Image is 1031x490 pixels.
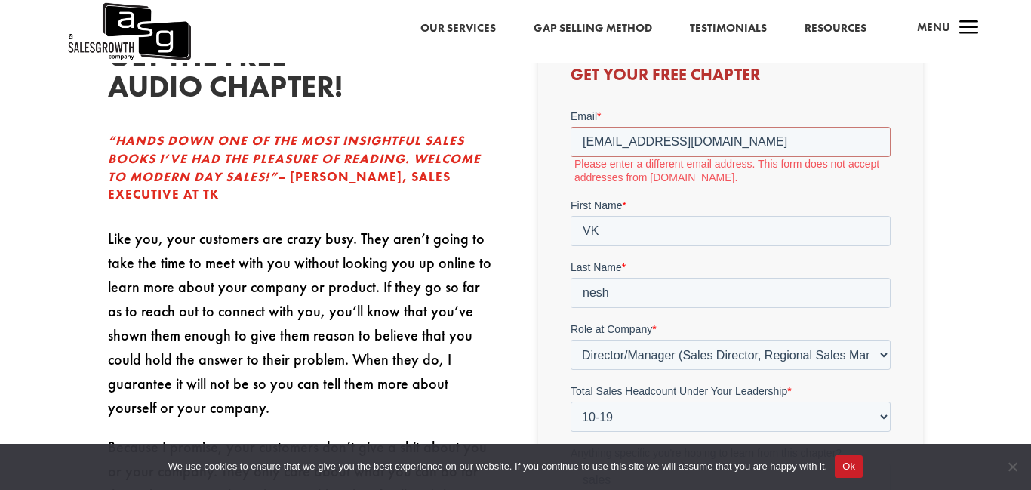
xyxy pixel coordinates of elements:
[168,459,827,474] span: We use cookies to ensure that we give you the best experience on our website. If you continue to ...
[690,19,767,39] a: Testimonials
[108,227,493,435] p: Like you, your customers are crazy busy. They aren’t going to take the time to meet with you with...
[571,66,891,91] h3: Get Your Free Chapter
[954,14,984,44] span: a
[108,42,334,109] h2: GET THE FREE AUDIO CHAPTER!
[835,455,863,478] button: Ok
[917,20,950,35] span: Menu
[1005,459,1020,474] span: No
[534,19,652,39] a: Gap Selling Method
[805,19,866,39] a: Resources
[108,132,493,204] p: – [PERSON_NAME], SALES EXECUTIVE AT TK
[420,19,496,39] a: Our Services
[108,132,481,185] em: “HANDS DOWN ONE OF THE MOST INSIGHTFUL SALES BOOKS I’VE HAD THE PLEASURE OF READING. WELCOME TO M...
